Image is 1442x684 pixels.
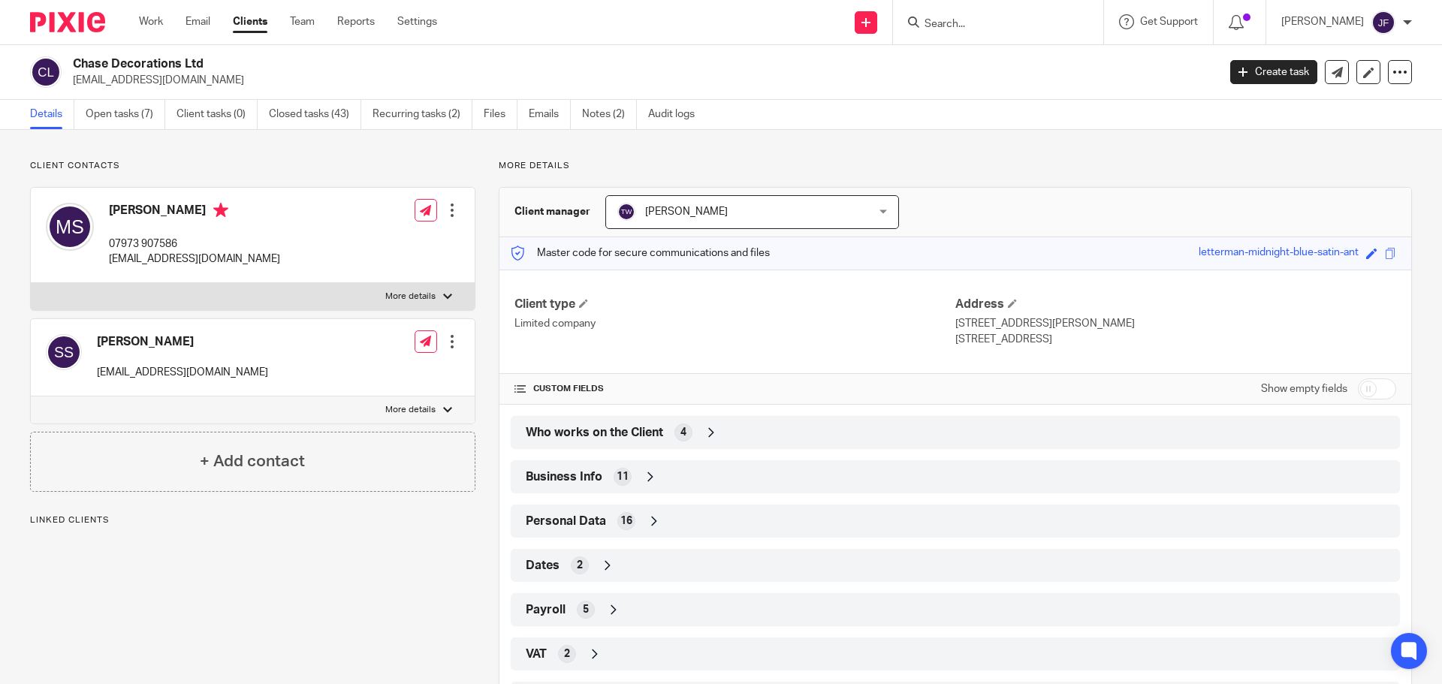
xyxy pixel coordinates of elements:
[499,160,1412,172] p: More details
[397,14,437,29] a: Settings
[186,14,210,29] a: Email
[200,450,305,473] h4: + Add contact
[30,514,475,526] p: Linked clients
[577,558,583,573] span: 2
[514,204,590,219] h3: Client manager
[1199,245,1359,262] div: letterman-midnight-blue-satin-ant
[30,100,74,129] a: Details
[484,100,517,129] a: Files
[955,297,1396,312] h4: Address
[526,469,602,485] span: Business Info
[269,100,361,129] a: Closed tasks (43)
[46,203,94,251] img: svg%3E
[30,56,62,88] img: svg%3E
[233,14,267,29] a: Clients
[564,646,570,661] span: 2
[620,514,632,529] span: 16
[680,425,686,440] span: 4
[1281,14,1364,29] p: [PERSON_NAME]
[290,14,315,29] a: Team
[109,237,280,252] p: 07973 907586
[373,100,472,129] a: Recurring tasks (2)
[955,316,1396,331] p: [STREET_ADDRESS][PERSON_NAME]
[97,334,268,350] h4: [PERSON_NAME]
[337,14,375,29] a: Reports
[213,203,228,218] i: Primary
[109,252,280,267] p: [EMAIL_ADDRESS][DOMAIN_NAME]
[514,297,955,312] h4: Client type
[529,100,571,129] a: Emails
[73,56,981,72] h2: Chase Decorations Ltd
[617,469,629,484] span: 11
[1261,381,1347,396] label: Show empty fields
[139,14,163,29] a: Work
[86,100,165,129] a: Open tasks (7)
[526,646,547,662] span: VAT
[30,160,475,172] p: Client contacts
[1371,11,1395,35] img: svg%3E
[526,558,560,574] span: Dates
[46,334,82,370] img: svg%3E
[526,514,606,529] span: Personal Data
[514,383,955,395] h4: CUSTOM FIELDS
[1140,17,1198,27] span: Get Support
[30,12,105,32] img: Pixie
[648,100,706,129] a: Audit logs
[923,18,1058,32] input: Search
[617,203,635,221] img: svg%3E
[1230,60,1317,84] a: Create task
[73,73,1208,88] p: [EMAIL_ADDRESS][DOMAIN_NAME]
[582,100,637,129] a: Notes (2)
[526,602,566,618] span: Payroll
[385,291,436,303] p: More details
[176,100,258,129] a: Client tasks (0)
[645,206,728,217] span: [PERSON_NAME]
[511,246,770,261] p: Master code for secure communications and files
[385,404,436,416] p: More details
[109,203,280,221] h4: [PERSON_NAME]
[583,602,589,617] span: 5
[97,365,268,380] p: [EMAIL_ADDRESS][DOMAIN_NAME]
[955,332,1396,347] p: [STREET_ADDRESS]
[514,316,955,331] p: Limited company
[526,425,663,441] span: Who works on the Client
